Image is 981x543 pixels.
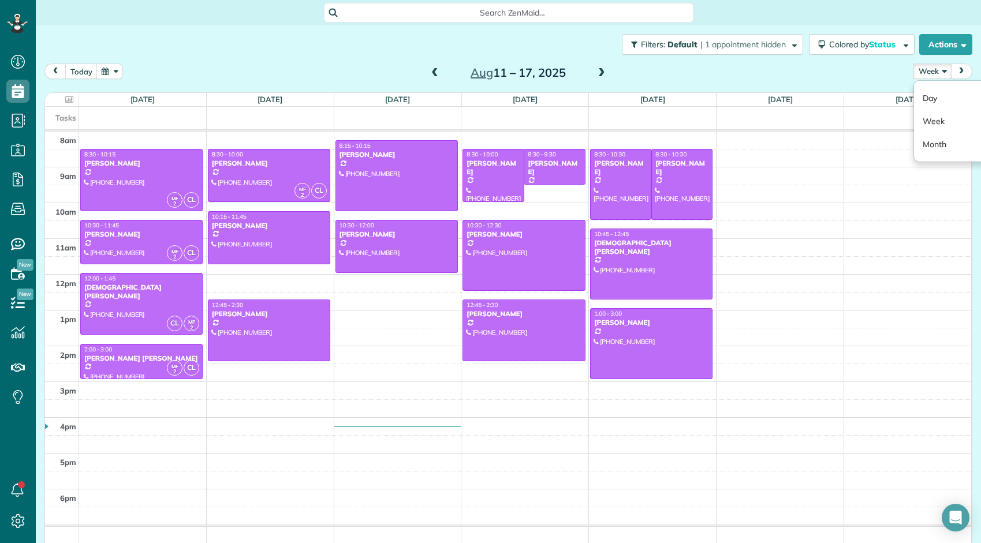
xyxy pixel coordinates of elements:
div: [PERSON_NAME] [84,159,199,167]
a: [DATE] [130,95,155,104]
span: 9am [60,171,76,181]
button: Actions [919,34,972,55]
span: Tasks [55,113,76,122]
div: [PERSON_NAME] [84,230,199,238]
span: CL [184,360,199,376]
div: [PERSON_NAME] [594,319,709,327]
span: 8:30 - 10:00 [212,151,243,158]
span: 10:30 - 12:00 [340,222,374,229]
span: Status [869,39,897,50]
button: prev [44,63,66,79]
span: New [17,259,33,271]
span: 2pm [60,350,76,359]
span: 3pm [60,386,76,395]
a: Filters: Default | 1 appointment hidden [616,34,803,55]
a: [DATE] [640,95,665,104]
span: 10:30 - 11:45 [84,222,119,229]
span: MF [171,363,178,369]
span: CL [184,192,199,208]
small: 2 [167,366,182,377]
span: CL [167,316,182,331]
span: 8am [60,136,76,145]
span: 10:45 - 12:45 [594,230,629,238]
span: 10:30 - 12:30 [467,222,501,229]
a: [DATE] [513,95,538,104]
div: [PERSON_NAME] [594,159,648,176]
span: CL [184,245,199,261]
button: Colored byStatus [809,34,915,55]
div: [PERSON_NAME] [466,159,520,176]
span: 8:30 - 10:00 [467,151,498,158]
a: [DATE] [385,95,410,104]
span: MF [171,195,178,201]
span: 8:30 - 10:30 [655,151,687,158]
button: next [950,63,972,79]
div: [DEMOGRAPHIC_DATA][PERSON_NAME] [594,239,709,256]
a: [DATE] [896,95,920,104]
span: MF [171,248,178,254]
div: [PERSON_NAME] [466,230,581,238]
span: 12:00 - 1:45 [84,275,115,282]
span: 1:00 - 3:00 [594,310,622,317]
span: New [17,289,33,300]
span: 8:30 - 10:30 [594,151,625,158]
span: CL [311,183,327,199]
span: Aug [471,65,493,80]
span: 6pm [60,493,76,503]
span: 8:30 - 10:15 [84,151,115,158]
span: | 1 appointment hidden [700,39,786,50]
span: 8:30 - 9:30 [528,151,555,158]
span: 4pm [60,422,76,431]
span: 5pm [60,458,76,467]
div: Open Intercom Messenger [942,504,969,531]
span: MF [299,186,306,192]
span: 10am [55,207,76,216]
small: 2 [167,199,182,209]
div: [PERSON_NAME] [527,159,581,176]
h2: 11 – 17, 2025 [446,66,590,79]
span: Default [667,39,698,50]
a: [DATE] [258,95,282,104]
button: Filters: Default | 1 appointment hidden [622,34,803,55]
div: [DEMOGRAPHIC_DATA][PERSON_NAME] [84,283,199,300]
span: 12:45 - 2:30 [467,301,498,309]
small: 2 [184,323,199,334]
span: 8:15 - 10:15 [340,142,371,149]
span: MF [188,319,195,325]
div: [PERSON_NAME] [PERSON_NAME] [84,354,199,362]
span: 2:00 - 3:00 [84,346,112,353]
small: 2 [295,190,309,201]
span: 12pm [55,279,76,288]
div: [PERSON_NAME] [655,159,709,176]
small: 2 [167,252,182,263]
button: Week [913,63,952,79]
span: Filters: [641,39,665,50]
span: 11am [55,243,76,252]
div: [PERSON_NAME] [339,151,454,159]
button: today [65,63,98,79]
a: [DATE] [768,95,793,104]
div: [PERSON_NAME] [339,230,454,238]
span: 12:45 - 2:30 [212,301,243,309]
span: 10:15 - 11:45 [212,213,247,220]
span: 1pm [60,314,76,324]
span: Colored by [829,39,900,50]
div: [PERSON_NAME] [466,310,581,318]
div: [PERSON_NAME] [211,222,327,230]
div: [PERSON_NAME] [211,159,327,167]
div: [PERSON_NAME] [211,310,327,318]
